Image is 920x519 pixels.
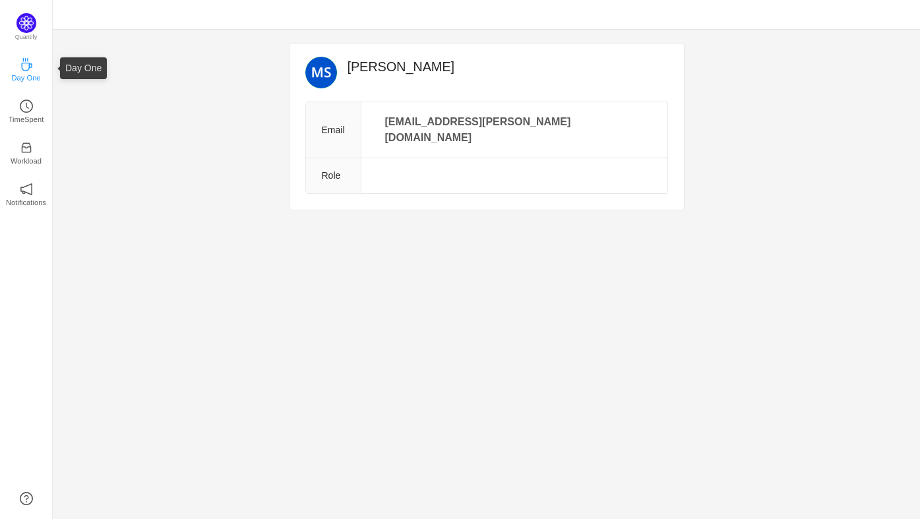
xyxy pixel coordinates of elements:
[306,158,361,194] th: Role
[20,183,33,196] i: icon: notification
[348,57,668,76] h2: [PERSON_NAME]
[11,155,42,167] p: Workload
[377,113,652,147] p: [EMAIL_ADDRESS][PERSON_NAME][DOMAIN_NAME]
[11,72,40,84] p: Day One
[20,492,33,505] a: icon: question-circle
[20,62,33,75] a: icon: coffeeDay One
[20,100,33,113] i: icon: clock-circle
[20,145,33,158] a: icon: inboxWorkload
[20,104,33,117] a: icon: clock-circleTimeSpent
[6,197,46,208] p: Notifications
[306,102,361,158] th: Email
[20,187,33,200] a: icon: notificationNotifications
[15,33,38,42] p: Quantify
[16,13,36,33] img: Quantify
[9,113,44,125] p: TimeSpent
[20,141,33,154] i: icon: inbox
[20,58,33,71] i: icon: coffee
[305,57,337,88] img: MP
